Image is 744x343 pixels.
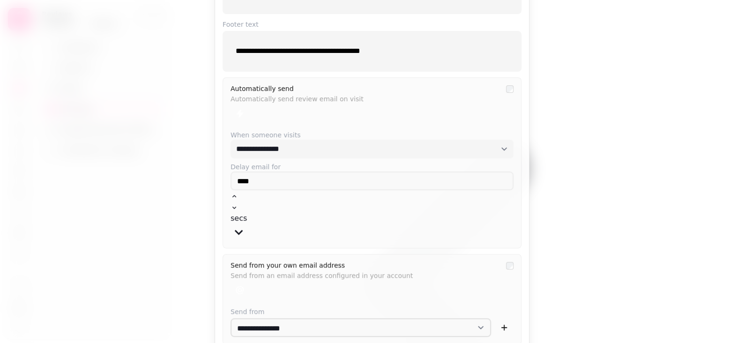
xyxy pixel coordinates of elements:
label: Delay email for [231,162,513,171]
label: When someone visits [231,130,513,140]
p: Send from an email address configured in your account [231,268,500,279]
label: Automatically send [231,85,294,92]
p: Automatically send review email on visit [231,92,500,102]
label: Footer text [223,20,521,29]
label: Send from your own email address [231,261,345,269]
label: Send from [231,307,513,316]
span: secs [231,214,247,223]
button: secs [231,213,247,240]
